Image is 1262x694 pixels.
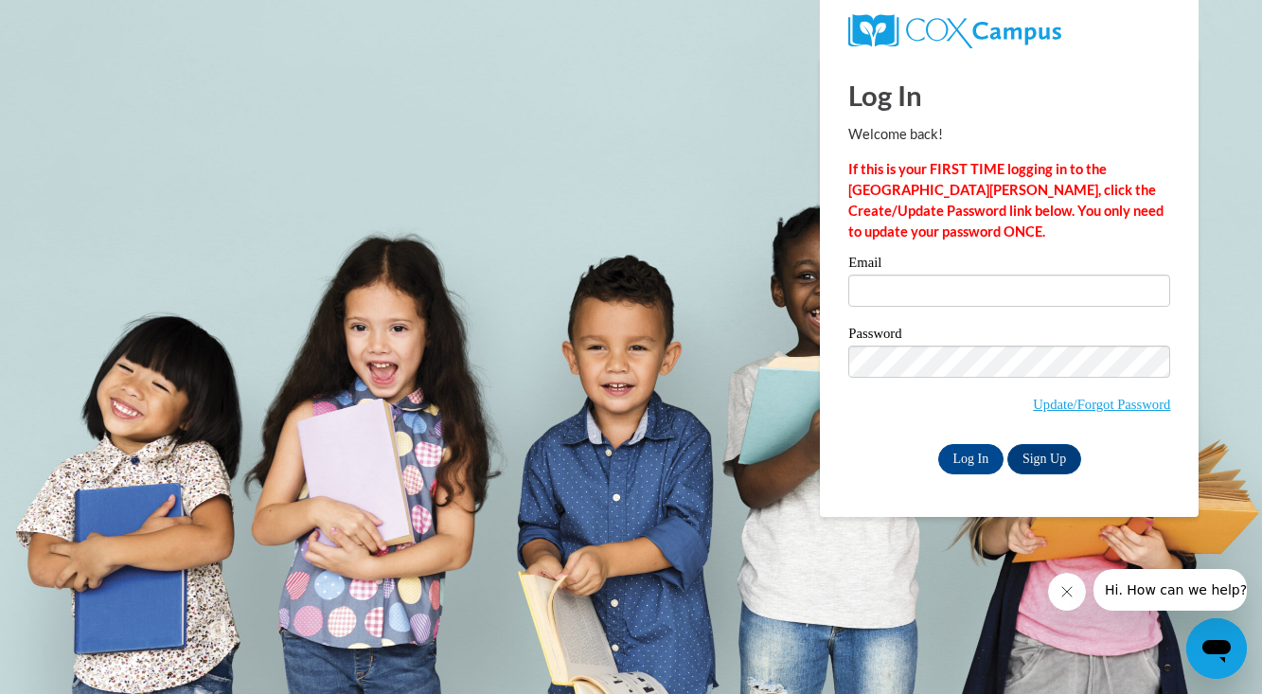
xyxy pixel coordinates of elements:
iframe: Close message [1048,573,1086,611]
a: COX Campus [848,14,1170,48]
input: Log In [938,444,1004,474]
strong: If this is your FIRST TIME logging in to the [GEOGRAPHIC_DATA][PERSON_NAME], click the Create/Upd... [848,161,1164,240]
h1: Log In [848,76,1170,115]
label: Password [848,327,1170,346]
iframe: Message from company [1093,569,1247,611]
iframe: Button to launch messaging window [1186,618,1247,679]
a: Sign Up [1007,444,1081,474]
img: COX Campus [848,14,1060,48]
p: Welcome back! [848,124,1170,145]
label: Email [848,256,1170,275]
a: Update/Forgot Password [1033,397,1170,412]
